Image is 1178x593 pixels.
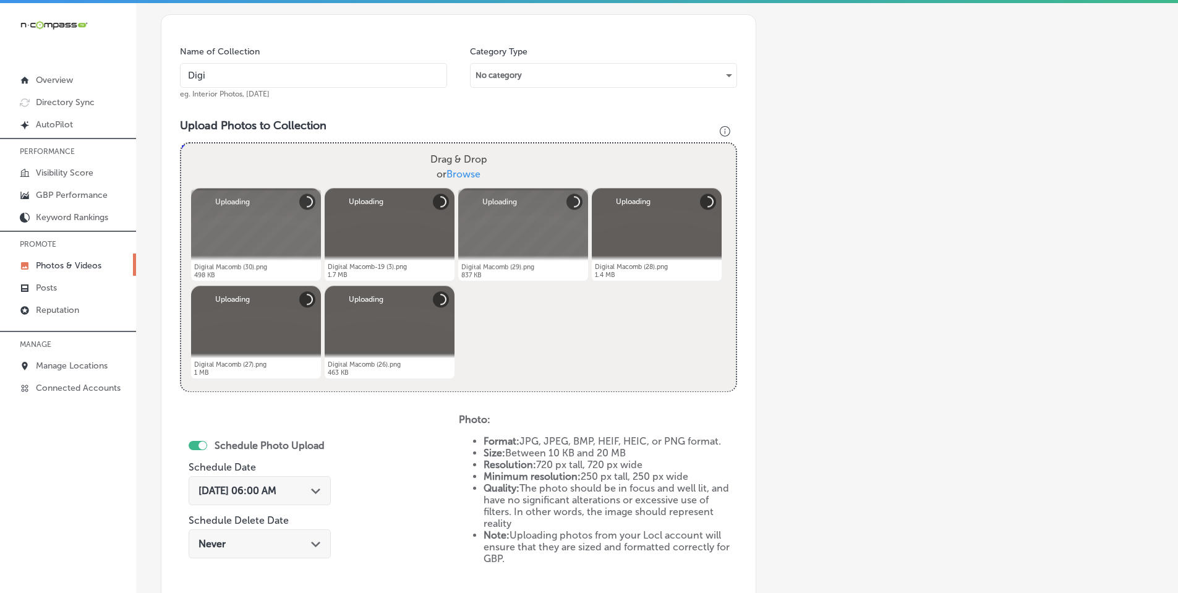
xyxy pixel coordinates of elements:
p: Manage Locations [36,360,108,371]
strong: Note: [484,529,510,541]
label: Schedule Date [189,461,256,473]
p: Posts [36,283,57,293]
strong: Photo: [459,414,490,425]
li: 720 px tall, 720 px wide [484,459,738,471]
label: Name of Collection [180,46,260,57]
li: Uploading photos from your Locl account will ensure that they are sized and formatted correctly f... [484,529,738,565]
label: Drag & Drop or [425,147,492,187]
p: Directory Sync [36,97,95,108]
li: The photo should be in focus and well lit, and have no significant alterations or excessive use o... [484,482,738,529]
p: Overview [36,75,73,85]
span: Browse [446,168,480,180]
strong: Format: [484,435,519,447]
img: 660ab0bf-5cc7-4cb8-ba1c-48b5ae0f18e60NCTV_CLogo_TV_Black_-500x88.png [20,19,88,31]
p: Photos & Videos [36,260,101,271]
p: Reputation [36,305,79,315]
li: Between 10 KB and 20 MB [484,447,738,459]
h3: Upload Photos to Collection [180,119,737,132]
span: eg. Interior Photos, [DATE] [180,90,270,98]
p: GBP Performance [36,190,108,200]
label: Category Type [470,46,527,57]
strong: Quality: [484,482,519,494]
strong: Minimum resolution: [484,471,581,482]
p: Keyword Rankings [36,212,108,223]
p: Connected Accounts [36,383,121,393]
p: AutoPilot [36,119,73,130]
strong: Resolution: [484,459,536,471]
input: Title [180,63,447,88]
label: Schedule Photo Upload [215,440,325,451]
span: [DATE] 06:00 AM [198,485,276,497]
p: Visibility Score [36,168,93,178]
li: 250 px tall, 250 px wide [484,471,738,482]
strong: Size: [484,447,505,459]
li: JPG, JPEG, BMP, HEIF, HEIC, or PNG format. [484,435,738,447]
div: No category [471,66,736,85]
label: Schedule Delete Date [189,514,289,526]
span: Never [198,538,226,550]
